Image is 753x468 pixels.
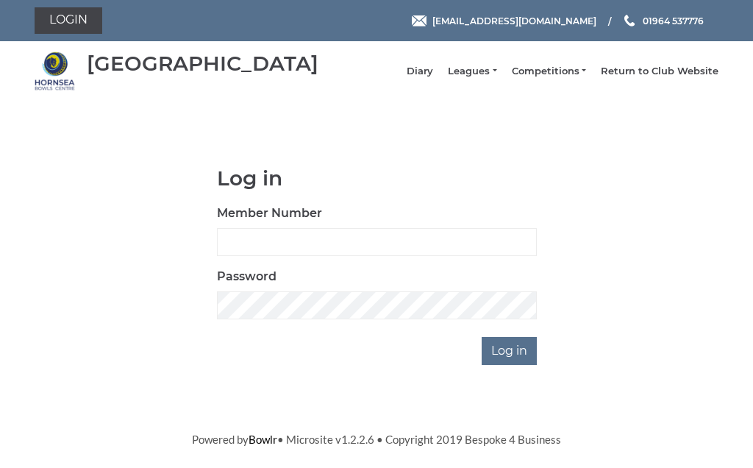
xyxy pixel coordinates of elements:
img: Phone us [624,15,635,26]
a: Competitions [512,65,586,78]
a: Phone us 01964 537776 [622,14,704,28]
img: Email [412,15,427,26]
span: 01964 537776 [643,15,704,26]
label: Password [217,268,276,286]
input: Log in [482,337,537,365]
a: Leagues [448,65,496,78]
label: Member Number [217,205,322,222]
a: Bowlr [249,433,277,446]
span: Powered by • Microsite v1.2.2.6 • Copyright 2019 Bespoke 4 Business [192,433,561,446]
div: [GEOGRAPHIC_DATA] [87,52,318,75]
a: Diary [407,65,433,78]
a: Login [35,7,102,34]
span: [EMAIL_ADDRESS][DOMAIN_NAME] [432,15,596,26]
a: Email [EMAIL_ADDRESS][DOMAIN_NAME] [412,14,596,28]
h1: Log in [217,167,537,190]
img: Hornsea Bowls Centre [35,51,75,91]
a: Return to Club Website [601,65,718,78]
